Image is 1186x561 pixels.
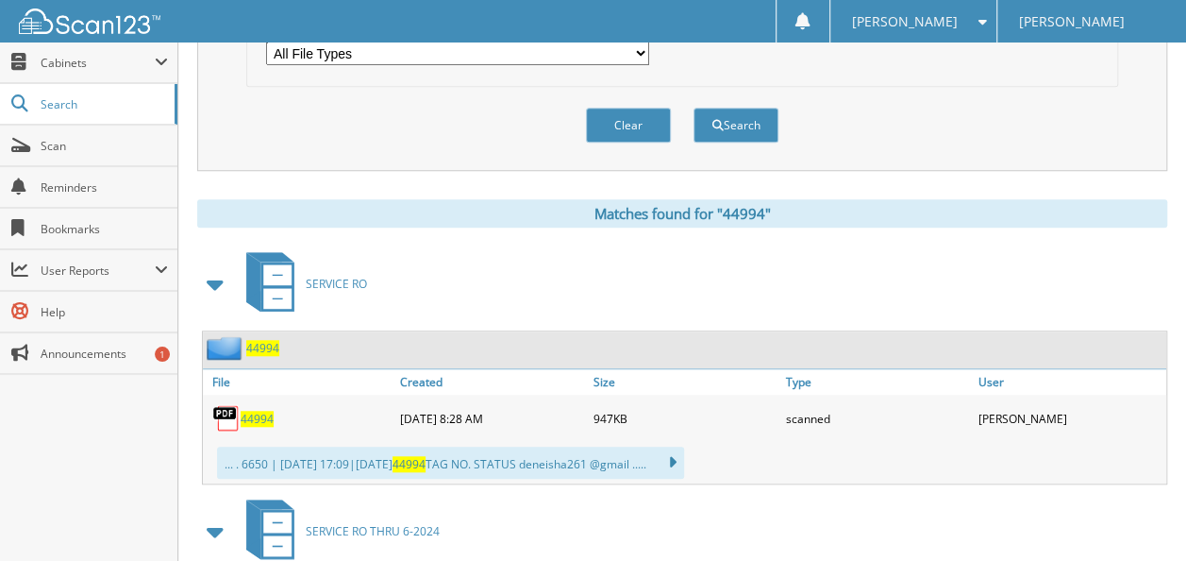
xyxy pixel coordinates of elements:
[693,108,778,143] button: Search
[974,369,1166,395] a: User
[781,369,974,395] a: Type
[393,456,426,472] span: 44994
[41,96,165,112] span: Search
[588,369,780,395] a: Size
[217,447,684,479] div: ... . 6650 | [DATE] 17:09|[DATE] TAG NO. STATUS deneisha261 @gmail .....
[207,336,246,360] img: folder2.png
[155,347,170,362] div: 1
[41,138,168,154] span: Scan
[241,411,274,427] a: 44994
[586,108,671,143] button: Clear
[306,523,440,539] span: SERVICE RO THRU 6-2024
[41,263,155,279] span: User Reports
[203,369,395,395] a: File
[41,55,155,71] span: Cabinets
[41,221,168,237] span: Bookmarks
[41,346,168,362] span: Announcements
[212,404,241,433] img: PDF.png
[1019,16,1125,27] span: [PERSON_NAME]
[235,246,367,321] a: SERVICE RO
[588,399,780,437] div: 947KB
[19,8,160,34] img: scan123-logo-white.svg
[395,369,588,395] a: Created
[851,16,957,27] span: [PERSON_NAME]
[306,276,367,292] span: SERVICE RO
[246,340,279,356] a: 44994
[974,399,1166,437] div: [PERSON_NAME]
[781,399,974,437] div: scanned
[395,399,588,437] div: [DATE] 8:28 AM
[197,199,1167,228] div: Matches found for "44994"
[41,179,168,195] span: Reminders
[41,304,168,320] span: Help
